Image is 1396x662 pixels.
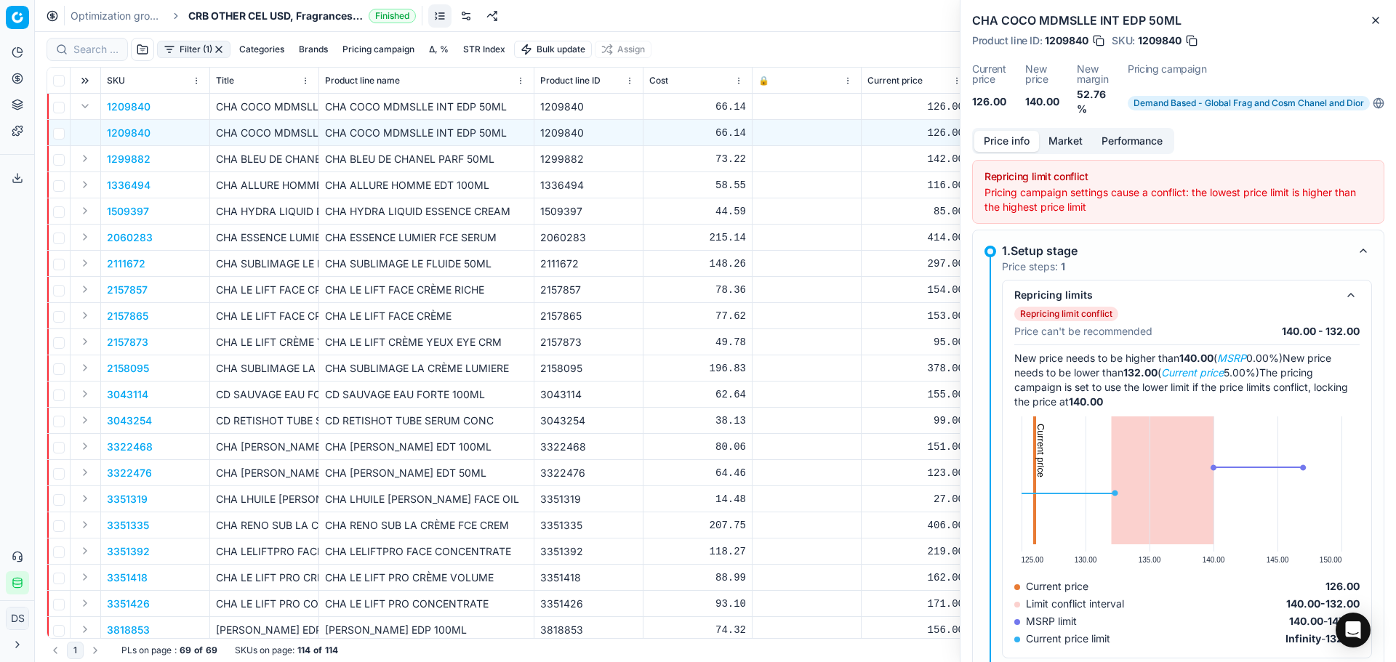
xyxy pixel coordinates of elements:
button: 3351319 [107,492,148,506]
button: Expand [76,280,94,298]
h2: CHA COCO MDMSLLE INT EDP 50ML [972,12,1384,29]
button: Categories [233,41,290,58]
p: CHA ALLURE HOMME EDT 100ML [216,178,313,193]
div: CHA [PERSON_NAME] EDT 100ML [325,440,528,454]
text: 145.00 [1267,556,1289,564]
p: 140.00 - 132.00 [1282,324,1360,339]
div: 1299882 [540,152,637,166]
strong: 69 [206,645,217,656]
div: 44.59 [649,204,746,219]
p: CHA LHUILE [PERSON_NAME] FACE OIL [216,492,313,506]
p: CHA SUBLIMAGE LE FLUIDE 50ML [216,257,313,271]
button: Expand [76,568,94,586]
span: The pricing campaign is set to use the lower limit if the price limits conflict, locking the pric... [1014,366,1348,408]
span: SKUs on page : [235,645,294,656]
button: 2157865 [107,309,148,323]
p: Price can't be recommended [1014,324,1152,339]
div: 80.06 [649,440,746,454]
div: 3043114 [540,387,637,402]
div: CHA ESSENCE LUMIER FCE SERUM [325,230,528,245]
button: Performance [1092,131,1172,152]
text: 130.00 [1075,556,1097,564]
div: 77.62 [649,309,746,323]
p: CHA LE LIFT CRÈME YEUX EYE CRM [216,335,313,350]
button: Expand [76,594,94,612]
button: Expand [76,490,94,507]
div: 58.55 [649,178,746,193]
div: CHA SUBLIMAGE LE FLUIDE 50ML [325,257,528,271]
p: 2060283 [107,230,153,245]
div: 297.00 [867,257,964,271]
div: 414.00 [867,230,964,245]
div: 1.Setup stage [1002,242,1349,259]
div: 73.22 [649,152,746,166]
div: CHA ALLURE HOMME EDT 100ML [325,178,528,193]
div: 3351426 [540,597,637,611]
p: CHA [PERSON_NAME] EDT 100ML [216,440,313,454]
div: CHA LE LIFT FACE CRÈME RICHE [325,283,528,297]
button: 2158095 [107,361,149,376]
div: 1336494 [540,178,637,193]
span: Current price [867,75,923,86]
text: Current price [1035,424,1046,477]
div: Current price limit [1014,631,1110,646]
div: 2157865 [540,309,637,323]
span: Finished [369,9,416,23]
button: 3043254 [107,413,152,428]
div: 126.00 [867,126,964,140]
button: 3322476 [107,466,152,480]
strong: 140.00 - [1286,597,1325,610]
p: CHA LE LIFT FACE CRÈME [216,309,313,323]
div: CHA LE LIFT PRO CRÈME VOLUME [325,570,528,585]
button: 1209840 [107,126,151,140]
div: 3351392 [540,544,637,559]
button: STR Index [457,41,511,58]
button: 1 [67,642,84,659]
button: Market [1039,131,1092,152]
button: Expand [76,176,94,193]
strong: 132.30 [1325,632,1360,645]
button: Go to previous page [47,642,64,659]
div: 207.75 [649,518,746,533]
text: 135.00 [1139,556,1161,564]
div: 66.14 [649,100,746,114]
button: Expand [76,437,94,455]
button: Expand [76,333,94,350]
p: CHA LELIFTPRO FACE CONCENTRATE [216,544,313,559]
div: 219.00 [867,544,964,559]
div: 118.27 [649,544,746,559]
div: 1209840 [540,100,637,114]
button: 2157873 [107,335,148,350]
div: 151.00 [867,440,964,454]
button: 1336494 [107,178,151,193]
button: Expand [76,150,94,167]
strong: 1 [1061,260,1065,273]
p: CHA ESSENCE LUMIER FCE SERUM [216,230,313,245]
p: CHA HYDRA LIQUID ESSENCE CREAM [216,204,313,219]
nav: pagination [47,642,104,659]
div: CHA HYDRA LIQUID ESSENCE CREAM [325,204,528,219]
p: 3351392 [107,544,150,559]
div: 99.00 [867,413,964,428]
dd: 126.00 [972,94,1008,116]
div: Repricing limits [1014,288,1336,302]
div: 148.26 [649,257,746,271]
div: 38.13 [649,413,746,428]
button: Brands [293,41,334,58]
p: CHA LE LIFT FACE CRÈME RICHE [216,283,313,297]
strong: of [313,645,322,656]
div: MSRP limit [1014,614,1077,629]
div: 74.32 [649,623,746,637]
strong: 140.00 [1289,615,1323,627]
div: 406.00 [867,518,964,533]
button: Filter (1) [157,41,230,58]
div: 3351418 [540,570,637,585]
button: Expand [76,254,94,272]
button: Assign [595,41,651,58]
div: 2157857 [540,283,637,297]
button: Expand [76,542,94,560]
